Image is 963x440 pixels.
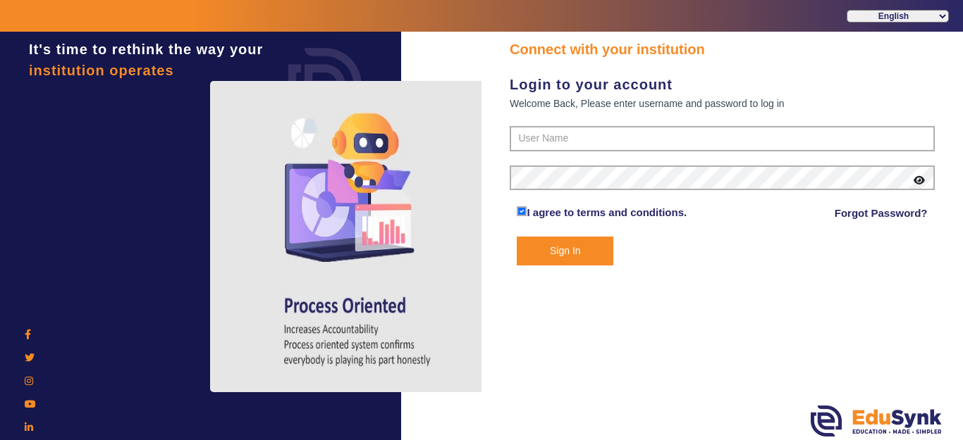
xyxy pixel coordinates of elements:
[29,42,263,57] span: It's time to rethink the way your
[811,406,942,436] img: edusynk.png
[510,74,935,95] div: Login to your account
[510,126,935,151] input: User Name
[272,32,378,137] img: login.png
[29,63,174,78] span: institution operates
[210,81,506,392] img: login4.png
[527,206,687,218] a: I agree to terms and conditions.
[510,95,935,112] div: Welcome Back, Please enter username and password to log in
[835,205,928,222] a: Forgot Password?
[517,237,613,265] button: Sign In
[510,39,935,60] div: Connect with your institution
